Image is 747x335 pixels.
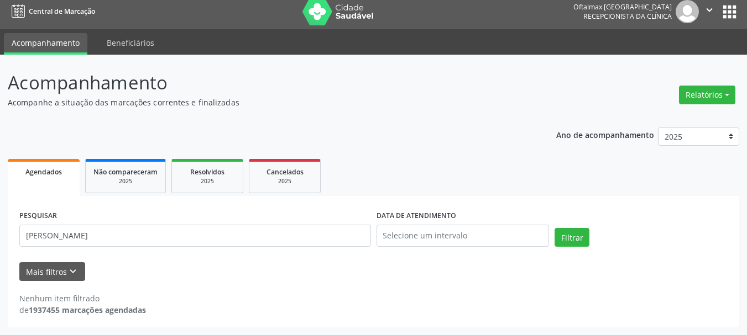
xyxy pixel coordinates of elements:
span: Agendados [25,167,62,177]
div: 2025 [257,177,312,185]
span: Resolvidos [190,167,224,177]
button: Filtrar [555,228,589,247]
div: 2025 [180,177,235,185]
div: Nenhum item filtrado [19,293,146,304]
a: Central de Marcação [8,2,95,20]
p: Acompanhe a situação das marcações correntes e finalizadas [8,97,520,108]
span: Não compareceram [93,167,158,177]
span: Cancelados [267,167,304,177]
i:  [703,4,715,16]
a: Acompanhamento [4,33,87,55]
div: Oftalmax [GEOGRAPHIC_DATA] [573,2,672,12]
button: Relatórios [679,86,735,104]
button: apps [720,2,739,22]
span: Recepcionista da clínica [583,12,672,21]
label: PESQUISAR [19,208,57,225]
button: Mais filtroskeyboard_arrow_down [19,262,85,281]
input: Selecione um intervalo [377,225,550,247]
i: keyboard_arrow_down [67,265,79,278]
label: DATA DE ATENDIMENTO [377,208,456,225]
div: de [19,304,146,316]
strong: 1937455 marcações agendadas [29,305,146,315]
a: Beneficiários [99,33,162,52]
p: Ano de acompanhamento [556,127,654,141]
div: 2025 [93,177,158,185]
p: Acompanhamento [8,69,520,97]
span: Central de Marcação [29,7,95,16]
input: Nome, código do beneficiário ou CPF [19,225,371,247]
